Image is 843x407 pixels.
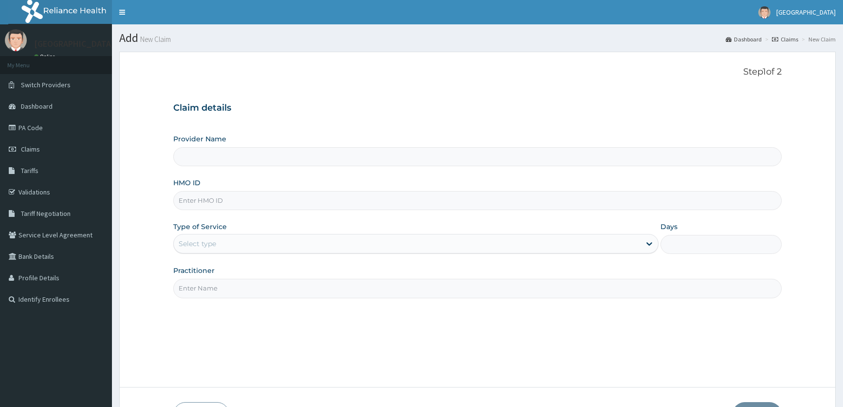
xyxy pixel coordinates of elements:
span: Switch Providers [21,80,71,89]
span: Tariff Negotiation [21,209,71,218]
label: Days [660,222,678,232]
h3: Claim details [173,103,782,114]
p: [GEOGRAPHIC_DATA] [34,39,114,48]
img: User Image [5,29,27,51]
a: Claims [772,35,798,43]
label: Practitioner [173,266,215,275]
a: Online [34,53,57,60]
label: HMO ID [173,178,201,188]
input: Enter HMO ID [173,191,782,210]
div: Select type [179,239,216,249]
p: Step 1 of 2 [173,67,782,78]
li: New Claim [799,35,836,43]
span: Tariffs [21,166,38,175]
span: Claims [21,145,40,154]
span: Dashboard [21,102,53,111]
span: [GEOGRAPHIC_DATA] [776,8,836,17]
label: Type of Service [173,222,227,232]
label: Provider Name [173,134,226,144]
input: Enter Name [173,279,782,298]
a: Dashboard [726,35,762,43]
img: User Image [758,6,770,19]
small: New Claim [138,36,171,43]
h1: Add [119,32,836,44]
